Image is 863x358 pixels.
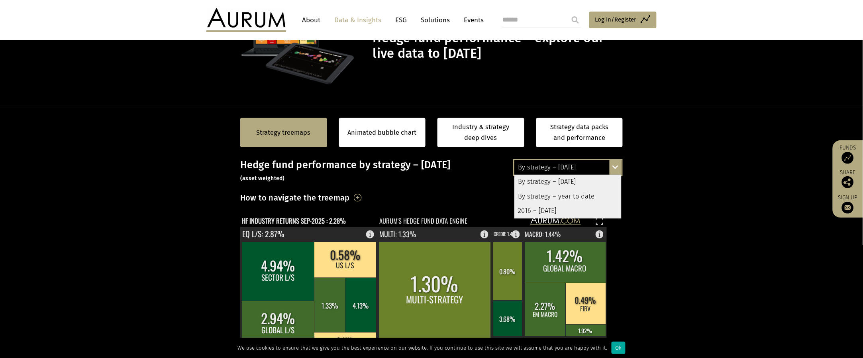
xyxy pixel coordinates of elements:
h3: Hedge fund performance by strategy – [DATE] [240,159,623,183]
small: (asset weighted) [240,175,285,182]
a: Sign up [837,194,859,214]
div: By strategy – [DATE] [514,160,622,175]
a: Solutions [417,13,454,28]
div: 2016 – [DATE] [514,204,622,218]
div: Share [837,170,859,188]
a: Events [460,13,484,28]
img: Aurum [206,8,286,32]
img: Share this post [842,176,854,188]
div: By strategy – year to date [514,189,622,204]
a: About [298,13,324,28]
img: Sign up to our newsletter [842,202,854,214]
img: Access Funds [842,152,854,164]
h1: Hedge fund performance – explore our live data to [DATE] [373,30,621,61]
a: ESG [391,13,411,28]
a: Data & Insights [330,13,385,28]
input: Submit [567,12,583,28]
a: Log in/Register [589,12,657,28]
a: Industry & strategy deep dives [437,118,524,147]
a: Strategy data packs and performance [536,118,623,147]
div: By strategy – [DATE] [514,175,622,189]
a: Funds [837,144,859,164]
div: Ok [612,342,626,354]
h3: How to navigate the treemap [240,191,350,205]
a: Strategy treemaps [257,128,311,138]
span: Log in/Register [595,15,637,24]
a: Animated bubble chart [348,128,417,138]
